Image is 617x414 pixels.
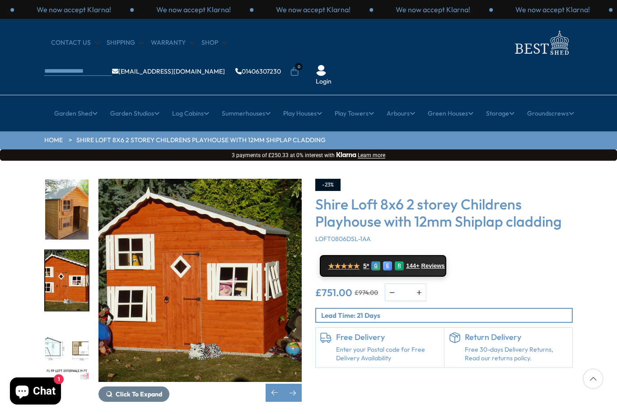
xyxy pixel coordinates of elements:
a: Play Towers [335,102,374,125]
a: [EMAIL_ADDRESS][DOMAIN_NAME] [112,68,225,74]
div: 9 / 11 [44,179,89,241]
a: Storage [486,102,514,125]
a: CONTACT US [51,38,100,47]
img: LoftPlayhouse_Bunk8x6_84157ae8-a046-4642-9a93-10d8729cff43_200x200.jpg [45,251,89,311]
p: We now accept Klarna! [396,5,470,14]
img: Shire Loft 8x6 2 storey Childrens Playhouse with 12mm Shiplap cladding - Best Shed [98,179,302,382]
div: 3 / 3 [253,5,373,14]
div: R [395,261,404,270]
a: Log Cabins [172,102,209,125]
span: Click To Expand [116,390,162,398]
p: We now accept Klarna! [156,5,231,14]
div: -23% [315,179,341,191]
p: We now accept Klarna! [37,5,111,14]
div: 2 / 3 [493,5,612,14]
span: LOFT0806DSL-1AA [315,235,371,243]
h6: Return Delivery [465,332,568,342]
span: 0 [295,63,303,70]
img: logo [509,28,573,57]
a: Summerhouses [222,102,271,125]
a: Green Houses [428,102,473,125]
a: Enter your Postal code for Free Delivery Availability [336,345,439,363]
a: 0 [290,67,299,76]
div: 1 / 3 [373,5,493,14]
div: 10 / 11 [98,179,302,402]
a: ★★★★★ 5* G E R 144+ Reviews [320,255,446,277]
span: 144+ [406,262,419,270]
div: Next slide [284,384,302,402]
div: Previous slide [266,384,284,402]
div: 10 / 11 [44,250,89,312]
a: Garden Shed [54,102,98,125]
a: HOME [44,136,63,145]
a: Arbours [387,102,415,125]
div: 1 / 3 [14,5,134,14]
button: Click To Expand [98,386,169,402]
p: We now accept Klarna! [515,5,590,14]
a: Groundscrews [527,102,574,125]
a: Shipping [107,38,144,47]
a: Shire Loft 8x6 2 storey Childrens Playhouse with 12mm Shiplap cladding [76,136,326,145]
img: LOFT_2_ac925248-1c20-46e3-9b77-af07ad0c559a_200x200.jpg [45,180,89,240]
h3: Shire Loft 8x6 2 storey Childrens Playhouse with 12mm Shiplap cladding [315,195,573,230]
a: Warranty [151,38,195,47]
a: Login [316,77,332,86]
div: 11 / 11 [44,320,89,382]
div: G [371,261,380,270]
span: ★★★★★ [328,262,360,270]
del: £974.00 [355,289,378,296]
a: Play Houses [283,102,322,125]
ins: £751.00 [315,288,352,298]
a: Shop [201,38,227,47]
p: Free 30-days Delivery Returns, Read our returns policy. [465,345,568,363]
div: E [383,261,392,270]
inbox-online-store-chat: Shopify online store chat [7,377,64,407]
img: LOFTFPBUILDINGASSEMBLYDRAWINGINTERNALSMFTa_15f5a593-57d1-4e92-b6ce-e74179c40bcd_200x200.jpg [45,321,89,381]
span: Reviews [421,262,445,270]
div: 2 / 3 [134,5,253,14]
p: We now accept Klarna! [276,5,351,14]
p: Lead Time: 21 Days [321,311,572,320]
a: Garden Studios [110,102,159,125]
img: User Icon [316,65,327,76]
a: 01406307230 [235,68,281,74]
h6: Free Delivery [336,332,439,342]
